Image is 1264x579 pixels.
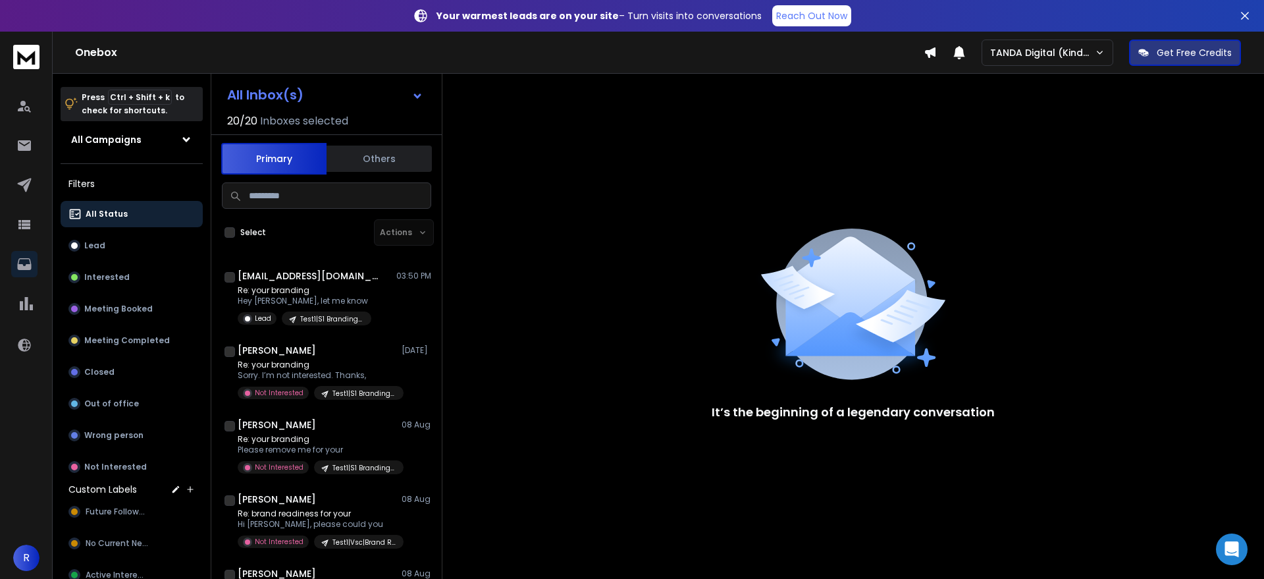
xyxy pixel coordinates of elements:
p: Lead [84,240,105,251]
p: TANDA Digital (Kind Studio) [990,46,1095,59]
p: 03:50 PM [396,271,431,281]
h1: [PERSON_NAME] [238,493,316,506]
p: – Turn visits into conversations [436,9,762,22]
button: Meeting Completed [61,327,203,354]
p: Hi [PERSON_NAME], please could you [238,519,396,530]
img: logo [13,45,39,69]
h3: Inboxes selected [260,113,348,129]
button: Not Interested [61,454,203,480]
p: [DATE] [402,345,431,356]
p: Not Interested [84,462,147,472]
p: Not Interested [255,462,303,472]
p: Meeting Booked [84,304,153,314]
p: Test1|S1 Branding + Funding Readiness|UK&Nordics|CEO, founder|210225 [332,389,396,399]
p: Lead [255,314,271,323]
p: Interested [84,272,130,283]
p: Not Interested [255,537,303,547]
h1: All Campaigns [71,133,142,146]
p: All Status [86,209,128,219]
p: 08 Aug [402,420,431,430]
button: All Campaigns [61,126,203,153]
p: Get Free Credits [1157,46,1232,59]
p: Re: your branding [238,285,371,296]
p: Closed [84,367,115,377]
label: Select [240,227,266,238]
p: Out of office [84,399,139,409]
p: 08 Aug [402,494,431,505]
strong: Your warmest leads are on your site [436,9,619,22]
h1: All Inbox(s) [227,88,303,101]
button: Primary [221,143,327,175]
button: Get Free Credits [1129,40,1241,66]
span: 20 / 20 [227,113,257,129]
p: Hey [PERSON_NAME], let me know [238,296,371,306]
h1: [PERSON_NAME] [238,418,316,431]
button: Wrong person [61,422,203,449]
button: Future Followup [61,499,203,525]
a: Reach Out Now [772,5,851,26]
button: Meeting Booked [61,296,203,322]
button: All Inbox(s) [217,82,434,108]
p: 08 Aug [402,568,431,579]
span: Future Followup [86,507,149,517]
button: R [13,545,39,571]
button: Interested [61,264,203,290]
div: Open Intercom Messenger [1216,534,1248,565]
p: It’s the beginning of a legendary conversation [712,403,995,422]
p: Reach Out Now [776,9,847,22]
p: Not Interested [255,388,303,398]
p: Please remove me for your [238,445,396,455]
p: Test1|Vsc|Brand Readiness Workshop Angle for VCs & Accelerators|UK&nordics|210225 [332,538,396,547]
p: Re: brand readiness for your [238,509,396,519]
p: Meeting Completed [84,335,170,346]
p: Test1|S1 Branding + Funding Readiness|UK&Nordics|CEO, founder|210225 [300,314,363,324]
p: Press to check for shortcuts. [82,91,184,117]
p: Wrong person [84,430,144,441]
button: Closed [61,359,203,385]
button: No Current Need [61,530,203,557]
p: Re: your branding [238,434,396,445]
p: Re: your branding [238,360,396,370]
span: No Current Need [86,538,152,549]
button: Lead [61,233,203,259]
span: Ctrl + Shift + k [108,90,172,105]
h3: Custom Labels [68,483,137,496]
h1: [PERSON_NAME] [238,344,316,357]
h1: Onebox [75,45,924,61]
button: All Status [61,201,203,227]
p: Sorry. I’m not interested. Thanks, [238,370,396,381]
p: Test1|S1 Branding + Funding Readiness|UK&Nordics|CEO, founder|210225 [332,463,396,473]
button: Out of office [61,391,203,417]
button: Others [327,144,432,173]
h3: Filters [61,175,203,193]
h1: [EMAIL_ADDRESS][DOMAIN_NAME] [238,269,382,283]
